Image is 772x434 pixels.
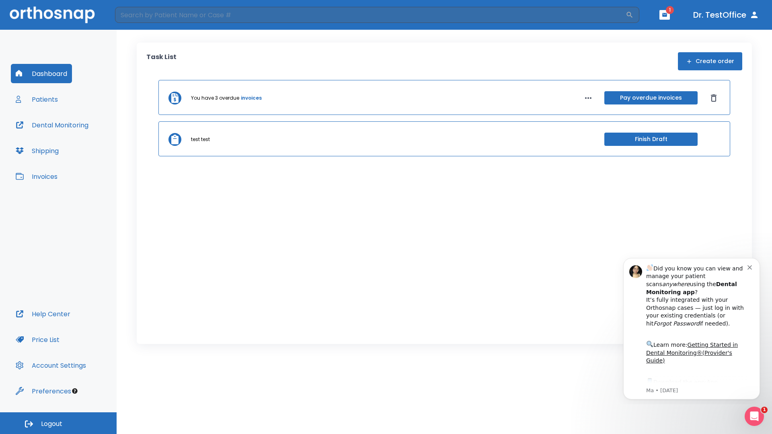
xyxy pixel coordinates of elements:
[191,136,210,143] p: test test
[35,128,107,143] a: App Store
[10,6,95,23] img: Orthosnap
[11,64,72,83] button: Dashboard
[35,126,136,167] div: Download the app: | ​ Let us know if you need help getting started!
[604,91,698,104] button: Pay overdue invoices
[35,136,136,143] p: Message from Ma, sent 7w ago
[611,251,772,404] iframe: Intercom notifications message
[41,420,62,428] span: Logout
[707,92,720,104] button: Dismiss
[11,330,64,349] button: Price List
[11,167,62,186] button: Invoices
[11,141,64,160] button: Shipping
[11,304,75,323] button: Help Center
[115,7,626,23] input: Search by Patient Name or Case #
[136,12,143,19] button: Dismiss notification
[71,387,78,395] div: Tooltip anchor
[745,407,764,426] iframe: Intercom live chat
[690,8,762,22] button: Dr. TestOffice
[604,133,698,146] button: Finish Draft
[11,115,93,135] button: Dental Monitoring
[11,90,63,109] button: Patients
[11,381,76,401] button: Preferences
[191,94,239,102] p: You have 3 overdue
[241,94,262,102] a: invoices
[666,6,674,14] span: 1
[146,52,177,70] p: Task List
[761,407,768,413] span: 1
[11,356,91,375] button: Account Settings
[678,52,742,70] button: Create order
